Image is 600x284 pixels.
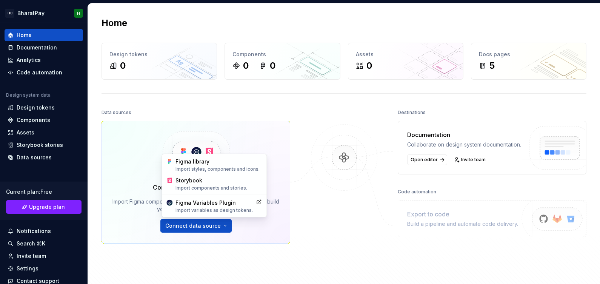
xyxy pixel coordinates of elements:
div: Import variables as design tokens. [175,207,253,213]
div: Storybook [175,177,262,191]
div: Import components and stories. [175,185,262,191]
div: Figma Variables Plugin [175,199,253,213]
div: Import styles, components and icons. [175,166,262,172]
div: Figma library [175,158,262,172]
